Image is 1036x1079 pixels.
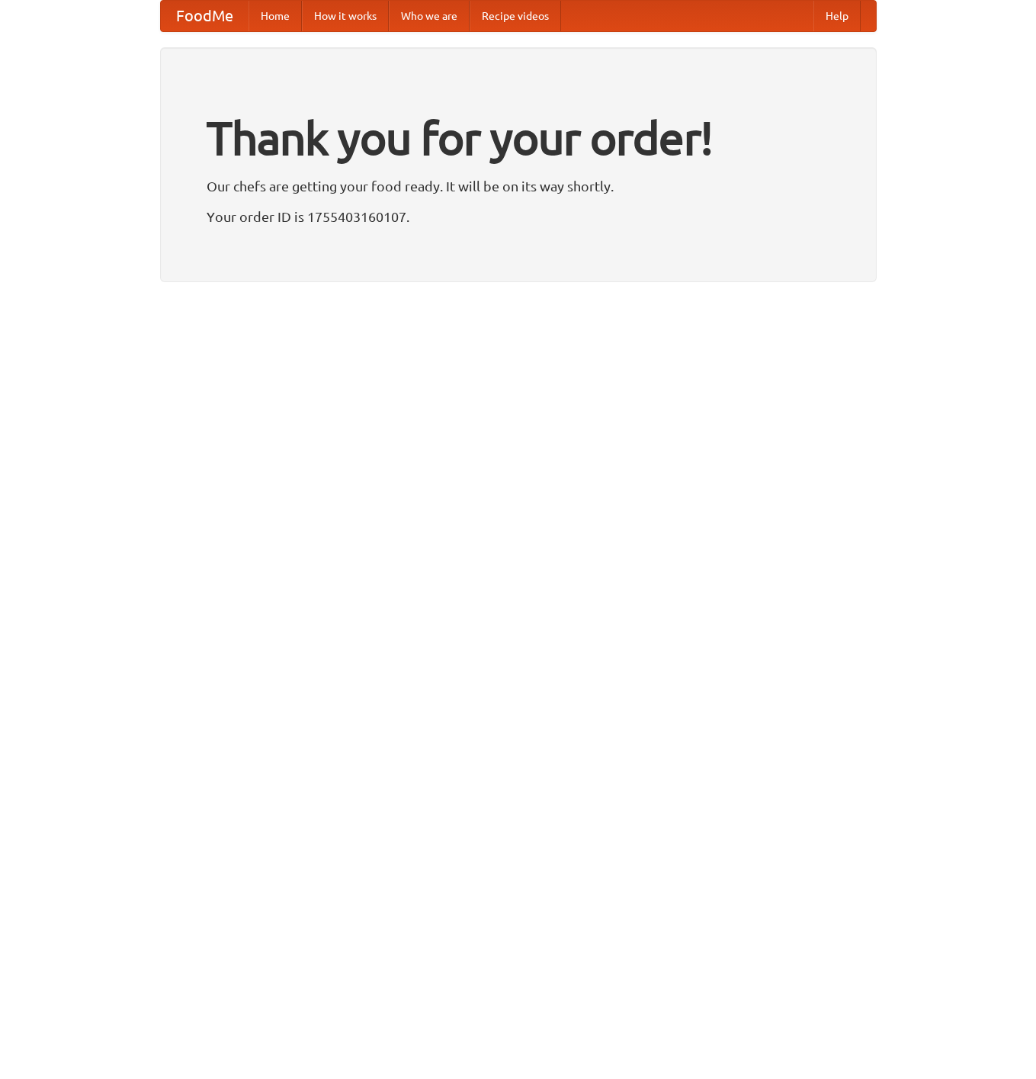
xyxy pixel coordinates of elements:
p: Our chefs are getting your food ready. It will be on its way shortly. [207,175,830,197]
p: Your order ID is 1755403160107. [207,205,830,228]
a: Help [813,1,861,31]
a: FoodMe [161,1,249,31]
a: Recipe videos [470,1,561,31]
a: Who we are [389,1,470,31]
a: Home [249,1,302,31]
h1: Thank you for your order! [207,101,830,175]
a: How it works [302,1,389,31]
